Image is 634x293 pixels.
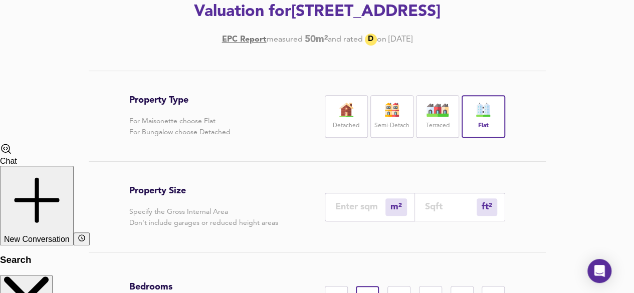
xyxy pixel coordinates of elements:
[334,103,359,117] img: house-icon
[379,103,404,117] img: house-icon
[335,202,385,212] input: Enter sqm
[587,259,611,283] div: Open Intercom Messenger
[385,198,407,216] div: m²
[129,116,231,138] p: For Maisonette choose Flat For Bungalow choose Detached
[267,34,303,45] div: measured
[129,185,278,196] h3: Property Size
[129,95,231,106] h3: Property Type
[426,120,450,132] label: Terraced
[374,120,409,132] label: Semi-Detach
[34,1,601,23] h2: Valuation for [STREET_ADDRESS]
[471,103,496,117] img: flat-icon
[305,34,328,45] b: 50 m²
[333,120,359,132] label: Detached
[222,34,412,46] div: [DATE]
[4,235,70,243] span: New Conversation
[328,34,363,45] div: and rated
[365,34,377,46] div: D
[416,95,459,138] div: Terraced
[325,95,368,138] div: Detached
[370,95,413,138] div: Semi-Detach
[377,34,386,45] div: on
[462,95,505,138] div: Flat
[477,198,497,216] div: m²
[425,103,450,117] img: house-icon
[478,120,489,132] label: Flat
[425,202,477,212] input: Sqft
[222,34,267,45] a: EPC Report
[129,206,278,228] p: Specify the Gross Internal Area Don't include garages or reduced height areas
[129,281,259,292] h3: Bedrooms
